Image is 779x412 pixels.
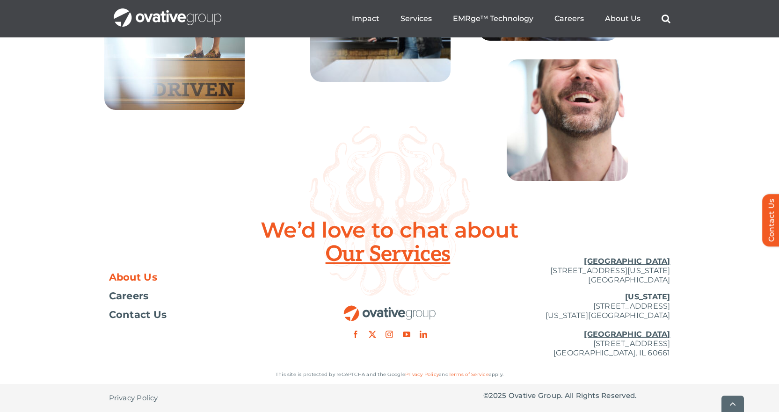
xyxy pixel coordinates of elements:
[400,14,432,23] a: Services
[386,331,393,338] a: instagram
[352,14,379,23] a: Impact
[584,257,670,266] u: [GEOGRAPHIC_DATA]
[420,331,427,338] a: linkedin
[554,14,584,23] a: Careers
[114,7,221,16] a: OG_Full_horizontal_WHT
[662,14,670,23] a: Search
[369,331,376,338] a: twitter
[489,391,507,400] span: 2025
[343,304,437,313] a: OG_Full_horizontal_RGB
[405,371,439,377] a: Privacy Policy
[109,384,296,412] nav: Footer - Privacy Policy
[104,16,245,110] img: Home – Careers 3
[453,14,533,23] a: EMRge™ Technology
[584,330,670,339] u: [GEOGRAPHIC_DATA]
[109,273,296,282] a: About Us
[507,59,628,181] img: Home – Careers 8
[605,14,641,23] a: About Us
[109,291,149,301] span: Careers
[109,273,296,319] nav: Footer Menu
[483,391,670,400] p: © Ovative Group. All Rights Reserved.
[403,331,410,338] a: youtube
[109,384,158,412] a: Privacy Policy
[483,292,670,358] p: [STREET_ADDRESS] [US_STATE][GEOGRAPHIC_DATA] [STREET_ADDRESS] [GEOGRAPHIC_DATA], IL 60661
[109,310,167,319] span: Contact Us
[483,257,670,285] p: [STREET_ADDRESS][US_STATE] [GEOGRAPHIC_DATA]
[109,393,158,403] span: Privacy Policy
[625,292,670,301] u: [US_STATE]
[449,371,489,377] a: Terms of Service
[109,370,670,379] p: This site is protected by reCAPTCHA and the Google and apply.
[352,331,359,338] a: facebook
[352,4,670,34] nav: Menu
[109,310,296,319] a: Contact Us
[109,291,296,301] a: Careers
[109,273,158,282] span: About Us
